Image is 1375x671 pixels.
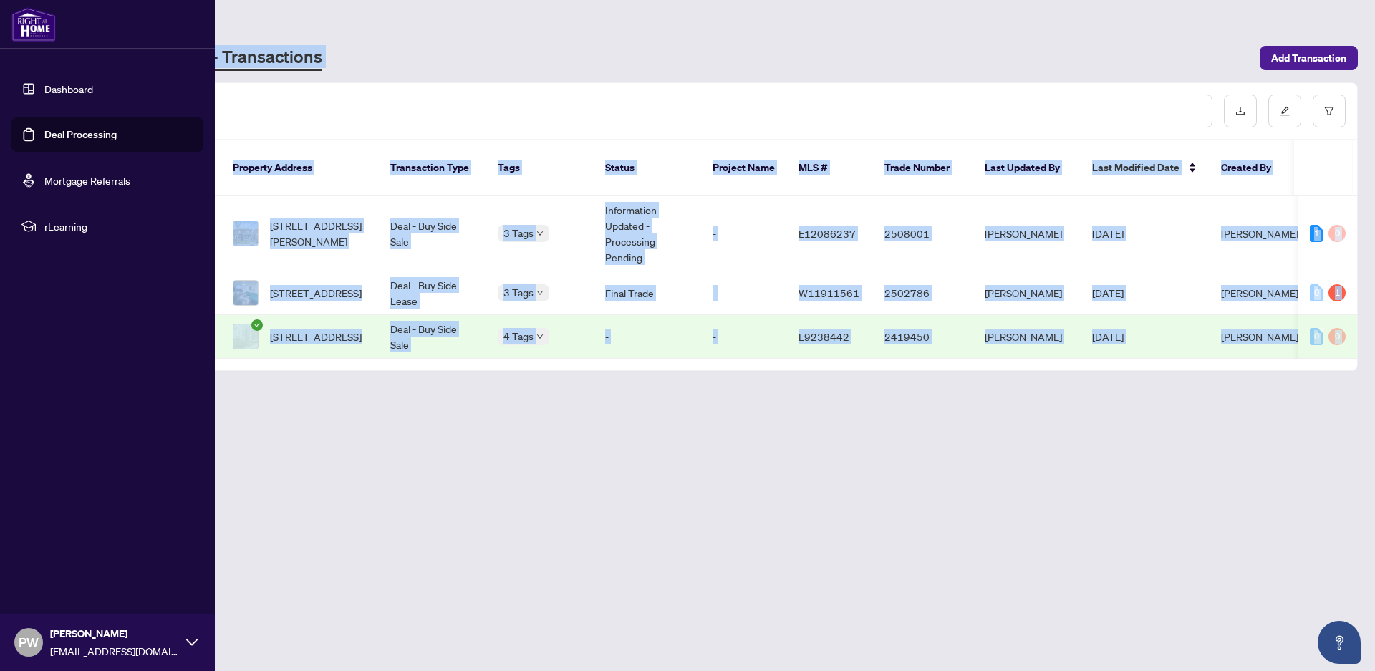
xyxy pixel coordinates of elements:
div: 0 [1310,284,1323,301]
span: [DATE] [1092,330,1124,343]
span: [STREET_ADDRESS] [270,285,362,301]
span: down [536,230,544,237]
span: 4 Tags [503,328,534,344]
td: 2502786 [873,271,973,315]
div: 0 [1328,225,1346,242]
td: - [701,271,787,315]
span: [STREET_ADDRESS] [270,329,362,344]
td: Deal - Buy Side Sale [379,196,486,271]
td: Deal - Buy Side Sale [379,315,486,359]
td: - [594,315,701,359]
span: [PERSON_NAME] [50,626,179,642]
td: [PERSON_NAME] [973,315,1081,359]
span: down [536,289,544,296]
span: download [1235,106,1245,116]
span: [EMAIL_ADDRESS][DOMAIN_NAME] [50,643,179,659]
img: thumbnail-img [233,221,258,246]
span: 3 Tags [503,225,534,241]
th: Property Address [221,140,379,196]
span: [PERSON_NAME] [1221,286,1298,299]
td: 2419450 [873,315,973,359]
td: 2508001 [873,196,973,271]
span: [DATE] [1092,227,1124,240]
button: Open asap [1318,621,1361,664]
img: thumbnail-img [233,324,258,349]
td: - [701,196,787,271]
th: Created By [1210,140,1296,196]
th: Last Updated By [973,140,1081,196]
span: [PERSON_NAME] [1221,330,1298,343]
th: Last Modified Date [1081,140,1210,196]
th: Status [594,140,701,196]
span: Last Modified Date [1092,160,1179,175]
img: thumbnail-img [233,281,258,305]
div: 0 [1328,328,1346,345]
div: 1 [1328,284,1346,301]
div: 0 [1310,328,1323,345]
a: Deal Processing [44,128,117,141]
th: Project Name [701,140,787,196]
a: Dashboard [44,82,93,95]
th: Tags [486,140,594,196]
td: [PERSON_NAME] [973,196,1081,271]
td: [PERSON_NAME] [973,271,1081,315]
button: Add Transaction [1260,46,1358,70]
span: Add Transaction [1271,47,1346,69]
span: [PERSON_NAME] [1221,227,1298,240]
button: filter [1313,95,1346,127]
span: PW [19,632,39,652]
span: [DATE] [1092,286,1124,299]
td: Final Trade [594,271,701,315]
span: edit [1280,106,1290,116]
th: Trade Number [873,140,973,196]
button: edit [1268,95,1301,127]
td: Information Updated - Processing Pending [594,196,701,271]
th: MLS # [787,140,873,196]
button: download [1224,95,1257,127]
span: down [536,333,544,340]
span: [STREET_ADDRESS][PERSON_NAME] [270,218,367,249]
td: - [701,315,787,359]
span: filter [1324,106,1334,116]
span: check-circle [251,319,263,331]
a: Mortgage Referrals [44,174,130,187]
span: rLearning [44,218,193,234]
td: Deal - Buy Side Lease [379,271,486,315]
span: E12086237 [799,227,856,240]
th: Transaction Type [379,140,486,196]
span: W11911561 [799,286,859,299]
span: E9238442 [799,330,849,343]
img: logo [11,7,56,42]
span: 3 Tags [503,284,534,301]
div: 1 [1310,225,1323,242]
